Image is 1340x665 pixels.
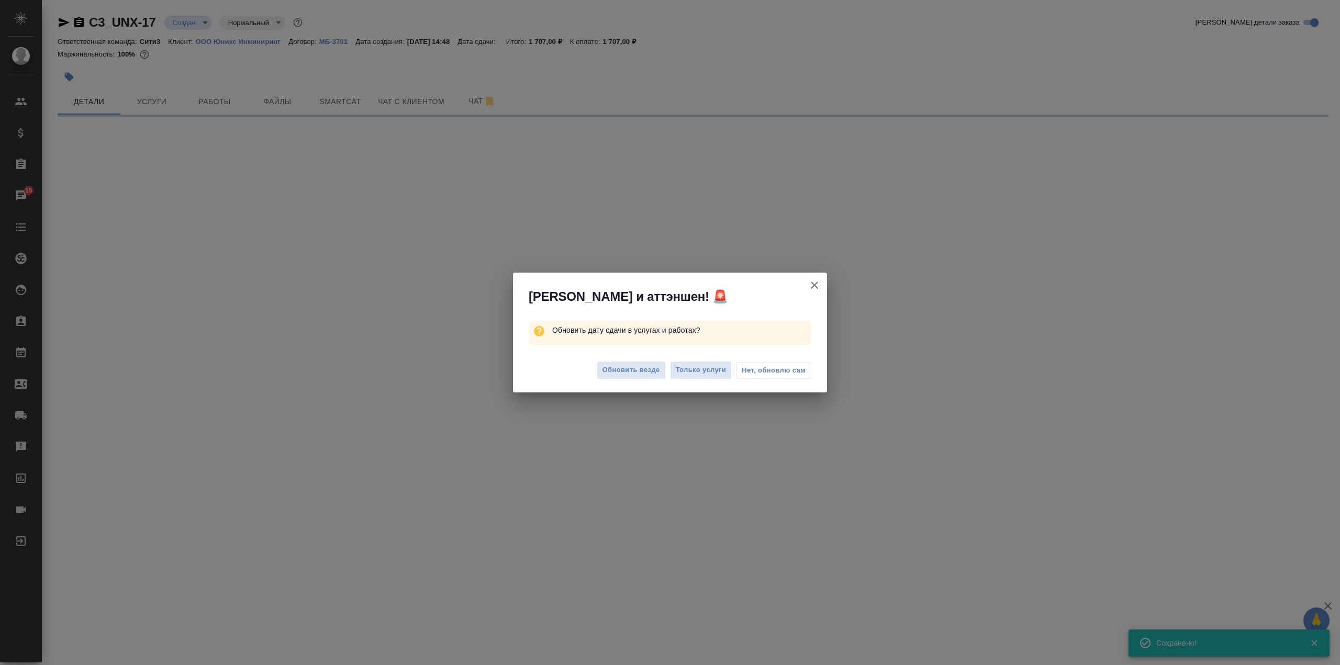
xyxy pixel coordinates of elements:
button: Только услуги [670,361,732,379]
span: [PERSON_NAME] и аттэншен! 🚨 [529,288,728,305]
p: Обновить дату сдачи в услугах и работах? [552,321,811,340]
span: Только услуги [676,364,727,376]
span: Обновить везде [602,364,660,376]
button: Нет, обновлю сам [736,362,811,379]
span: Нет, обновлю сам [742,365,806,376]
button: Обновить везде [597,361,666,379]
